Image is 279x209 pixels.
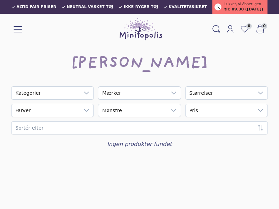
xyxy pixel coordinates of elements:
span: Neutral vasket tøj [67,5,113,9]
img: Minitopolis logo [120,18,162,40]
a: 0 [237,23,252,36]
span: Altid fair priser [16,5,56,9]
span: 0 [246,23,252,29]
span: Ikke-ryger tøj [124,5,158,9]
span: tir. 09.30 ([DATE]) [224,7,263,13]
h1: [PERSON_NAME] [72,53,207,75]
span: Kvalitetssikret [168,5,207,9]
a: Mit Minitopolis login [223,23,237,35]
span: Lukket, vi åbner igen [224,1,261,7]
span: 0 [262,23,267,29]
div: Ingen produkter fundet [11,140,268,148]
button: 0 [252,23,268,36]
